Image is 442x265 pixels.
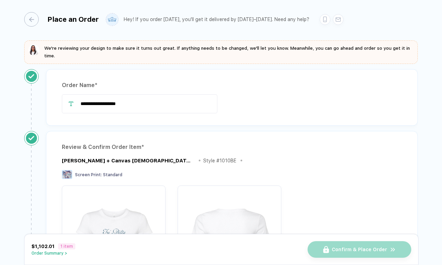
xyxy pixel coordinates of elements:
[28,45,414,60] button: We're reviewing your design to make sure it turns out great. If anything needs to be changed, we'...
[106,13,118,26] img: user profile
[203,158,236,163] div: Style # 1010BE
[31,244,55,249] span: $1,102.01
[31,251,75,256] button: Order Summary >
[58,243,75,249] span: 1 item
[124,17,309,22] div: Hey! If you order [DATE], you'll get it delivered by [DATE]–[DATE]. Need any help?
[62,158,195,164] div: Bella + Canvas Ladies' Micro Ribbed Baby Tee
[62,80,402,91] div: Order Name
[62,142,402,153] div: Review & Confirm Order Item
[75,172,102,177] span: Screen Print :
[44,46,410,58] span: We're reviewing your design to make sure it turns out great. If anything needs to be changed, we'...
[47,15,99,23] div: Place an Order
[62,170,72,179] img: Screen Print
[28,45,39,56] img: sophie
[103,172,122,177] span: Standard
